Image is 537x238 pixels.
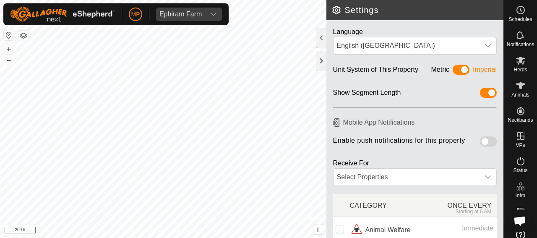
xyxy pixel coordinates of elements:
button: + [4,44,14,54]
span: i [317,226,318,233]
img: Gallagher Logo [10,7,115,22]
span: Ephiram Farm [156,8,205,21]
div: Metric [431,65,450,78]
span: Notifications [507,42,534,47]
div: Show Segment Length [333,88,401,101]
h2: Settings [331,5,503,15]
button: i [313,225,323,234]
span: Animals [511,92,529,97]
div: CATEGORY [350,196,423,214]
div: Starting at 6 AM [423,209,491,214]
span: MP [131,10,140,19]
span: VPs [516,143,525,148]
div: Immediate [433,223,493,233]
span: Infra [515,193,525,198]
button: Map Layers [18,31,29,41]
div: Ephiram Farm [159,11,202,18]
label: Receive For [333,160,369,167]
div: Unit System of This Property [333,65,418,78]
span: Neckbands [508,118,533,123]
div: English ([GEOGRAPHIC_DATA]) [337,41,476,51]
span: Enable push notifications for this property [333,136,465,149]
span: Status [513,168,527,173]
div: Imperial [473,65,497,78]
span: English (US) [334,37,480,54]
div: dropdown trigger [205,8,222,21]
div: dropdown trigger [480,37,496,54]
span: Schedules [508,17,532,22]
h6: Mobile App Notifications [330,115,500,130]
div: ONCE EVERY [423,196,497,214]
a: Contact Us [171,227,196,235]
button: Reset Map [4,30,14,40]
div: Select Properties [334,169,480,186]
span: Herds [514,67,527,72]
img: animal welfare icon [350,223,363,237]
div: Language [333,27,497,37]
div: Open chat [508,209,531,232]
button: – [4,55,14,65]
a: Privacy Policy [130,227,162,235]
span: Animal Welfare [365,225,410,235]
